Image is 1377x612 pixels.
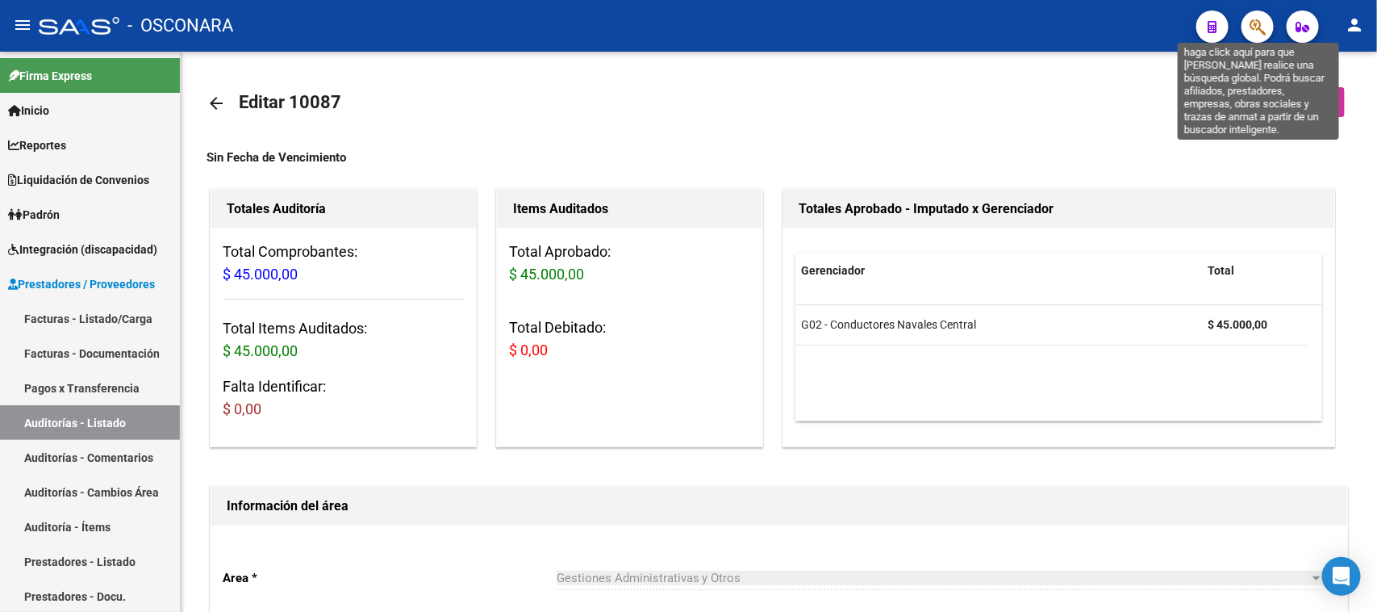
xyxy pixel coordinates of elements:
[223,266,298,283] span: $ 45.000,00
[802,264,866,277] span: Gerenciador
[207,149,1351,166] div: Sin Fecha de Vencimiento
[513,196,746,222] h1: Items Auditados
[1208,318,1268,331] strong: $ 45.000,00
[227,493,1331,519] h1: Información del área
[1208,264,1235,277] span: Total
[8,206,60,224] span: Padrón
[223,569,557,587] p: Area *
[509,266,584,283] span: $ 45.000,00
[8,241,157,258] span: Integración (discapacidad)
[13,15,32,35] mat-icon: menu
[223,342,298,359] span: $ 45.000,00
[8,275,155,293] span: Prestadores / Proveedores
[509,342,548,358] span: $ 0,00
[509,316,750,362] h3: Total Debitado:
[8,136,66,154] span: Reportes
[802,318,977,331] span: G02 - Conductores Navales Central
[1345,15,1364,35] mat-icon: person
[1204,91,1223,111] mat-icon: cloud_download
[1223,95,1332,110] span: Generar informe
[509,241,750,286] h3: Total Aprobado:
[1191,87,1345,117] button: Generar informe
[8,102,49,119] span: Inicio
[207,94,226,113] mat-icon: arrow_back
[239,92,341,112] span: Editar 10087
[1322,557,1361,596] div: Open Intercom Messenger
[223,375,464,421] h3: Falta Identificar:
[223,400,261,417] span: $ 0,00
[127,8,233,44] span: - OSCONARA
[223,241,464,286] h3: Total Comprobantes:
[799,196,1319,222] h1: Totales Aprobado - Imputado x Gerenciador
[8,171,149,189] span: Liquidación de Convenios
[557,571,741,585] span: Gestiones Administrativas y Otros
[795,254,1202,288] datatable-header-cell: Gerenciador
[8,67,92,85] span: Firma Express
[227,196,460,222] h1: Totales Auditoría
[223,317,464,363] h3: Total Items Auditados:
[1202,254,1307,288] datatable-header-cell: Total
